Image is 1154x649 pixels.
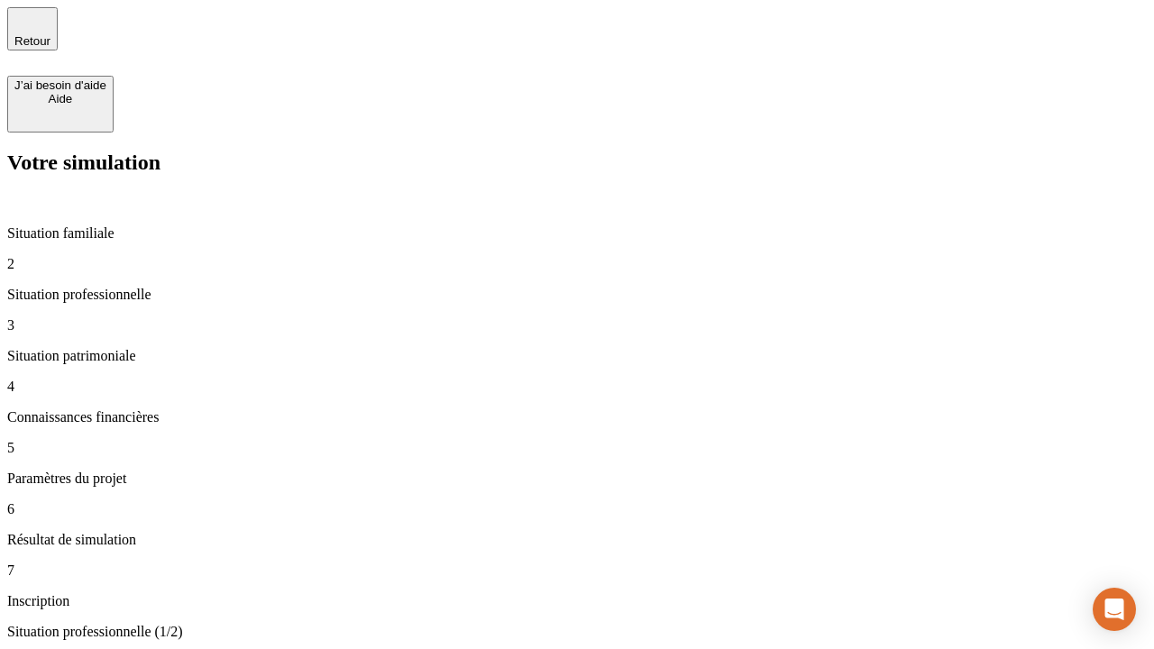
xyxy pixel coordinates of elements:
p: Situation professionnelle [7,287,1147,303]
p: Situation familiale [7,225,1147,242]
div: Aide [14,92,106,105]
p: 7 [7,562,1147,579]
p: Situation professionnelle (1/2) [7,624,1147,640]
h2: Votre simulation [7,151,1147,175]
p: 2 [7,256,1147,272]
p: Situation patrimoniale [7,348,1147,364]
p: 3 [7,317,1147,334]
button: J’ai besoin d'aideAide [7,76,114,133]
p: 4 [7,379,1147,395]
div: J’ai besoin d'aide [14,78,106,92]
p: Inscription [7,593,1147,609]
p: 6 [7,501,1147,517]
p: Connaissances financières [7,409,1147,425]
span: Retour [14,34,50,48]
p: 5 [7,440,1147,456]
p: Résultat de simulation [7,532,1147,548]
div: Open Intercom Messenger [1093,588,1136,631]
p: Paramètres du projet [7,471,1147,487]
button: Retour [7,7,58,50]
